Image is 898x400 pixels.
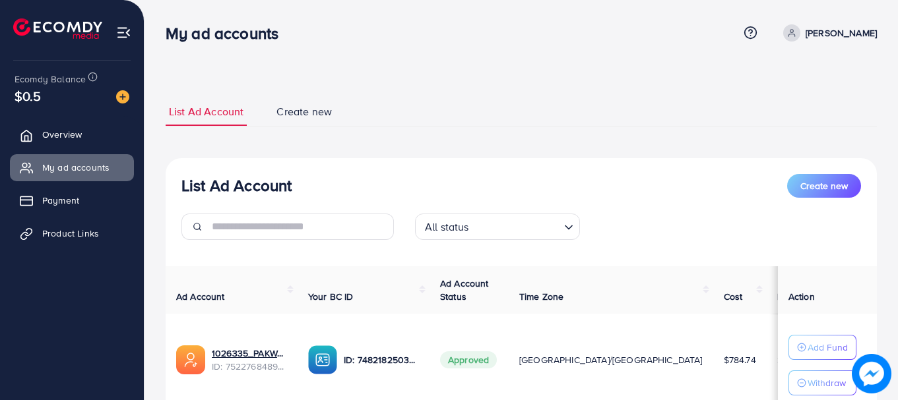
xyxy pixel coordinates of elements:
img: logo [13,18,102,39]
a: [PERSON_NAME] [778,24,877,42]
span: Payment [42,194,79,207]
span: ID: 7522768489221144593 [212,360,287,373]
a: 1026335_PAKWALL_1751531043864 [212,347,287,360]
input: Search for option [473,215,559,237]
button: Create new [787,174,861,198]
p: Withdraw [808,375,846,391]
span: $0.5 [15,86,42,105]
img: image [852,354,891,393]
span: My ad accounts [42,161,110,174]
span: Create new [276,104,332,119]
span: List Ad Account [169,104,243,119]
span: Cost [724,290,743,303]
span: Product Links [42,227,99,240]
span: [GEOGRAPHIC_DATA]/[GEOGRAPHIC_DATA] [519,353,703,366]
a: Overview [10,121,134,148]
div: <span class='underline'>1026335_PAKWALL_1751531043864</span></br>7522768489221144593 [212,347,287,374]
span: Overview [42,128,82,141]
a: Product Links [10,220,134,246]
h3: My ad accounts [166,24,289,43]
p: Add Fund [808,339,848,355]
button: Add Fund [788,335,856,360]
span: Ad Account [176,290,225,303]
img: ic-ads-acc.e4c84228.svg [176,345,205,374]
button: Withdraw [788,370,856,395]
p: ID: 7482182503915372561 [344,352,419,368]
span: Approved [440,351,497,368]
h3: List Ad Account [181,176,292,195]
span: $784.74 [724,353,756,366]
span: Action [788,290,815,303]
img: ic-ba-acc.ded83a64.svg [308,345,337,374]
a: Payment [10,187,134,214]
span: Time Zone [519,290,563,303]
span: Ad Account Status [440,277,489,303]
img: menu [116,25,131,40]
p: [PERSON_NAME] [806,25,877,41]
span: Your BC ID [308,290,354,303]
div: Search for option [415,214,580,240]
span: Create new [800,179,848,192]
img: image [116,90,129,103]
span: Ecomdy Balance [15,72,86,86]
a: My ad accounts [10,154,134,181]
span: All status [422,217,472,237]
